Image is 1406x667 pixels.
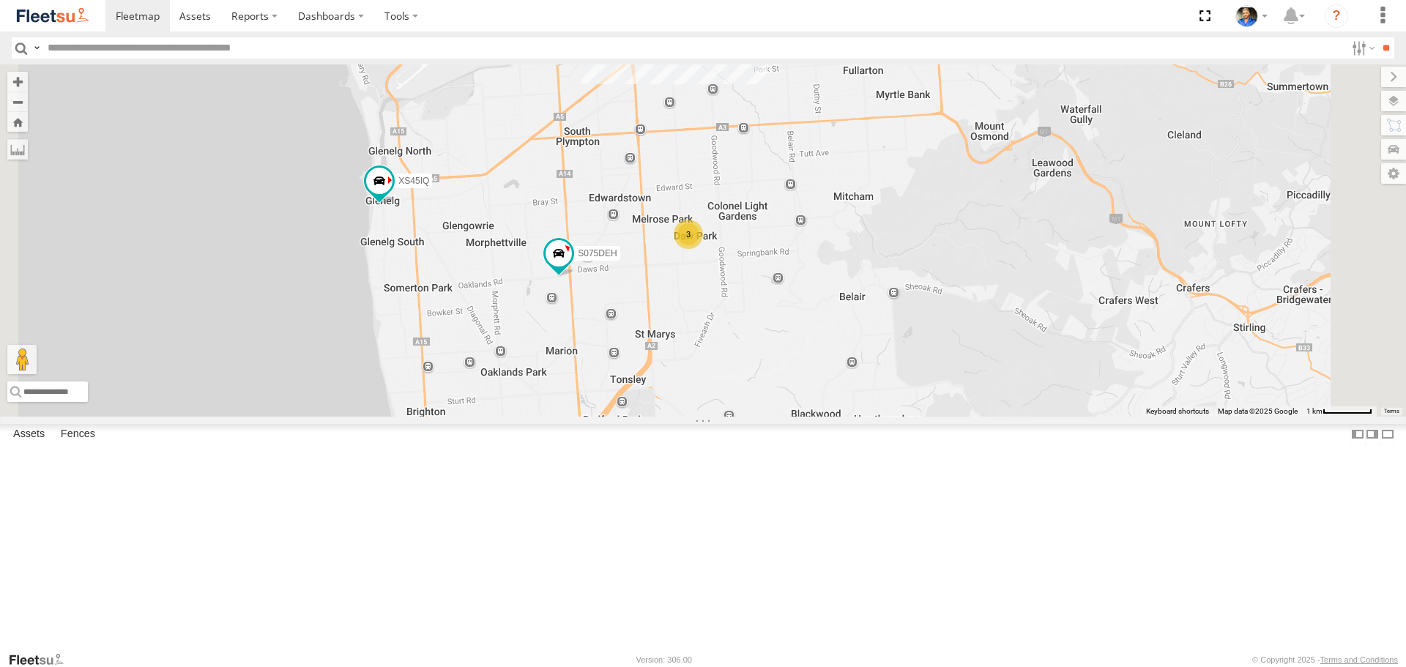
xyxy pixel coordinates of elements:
img: fleetsu-logo-horizontal.svg [15,6,91,26]
button: Zoom Home [7,112,28,132]
label: Measure [7,139,28,160]
label: Hide Summary Table [1380,424,1395,445]
button: Zoom in [7,72,28,92]
a: Terms and Conditions [1320,655,1398,664]
a: Terms (opens in new tab) [1384,408,1399,414]
label: Search Filter Options [1346,37,1377,59]
i: ? [1325,4,1348,28]
label: Search Query [31,37,42,59]
div: © Copyright 2025 - [1252,655,1398,664]
div: Matt Draper [1230,5,1273,27]
button: Map scale: 1 km per 64 pixels [1302,406,1377,417]
label: Dock Summary Table to the Right [1365,424,1380,445]
button: Drag Pegman onto the map to open Street View [7,345,37,374]
button: Zoom out [7,92,28,112]
span: S075DEH [578,248,617,258]
label: Map Settings [1381,163,1406,184]
label: Assets [6,425,52,445]
div: 3 [674,220,703,249]
div: Version: 306.00 [636,655,692,664]
button: Keyboard shortcuts [1146,406,1209,417]
span: XS45IQ [398,176,429,187]
a: Visit our Website [8,652,75,667]
span: 1 km [1306,407,1323,415]
label: Dock Summary Table to the Left [1350,424,1365,445]
label: Fences [53,425,103,445]
span: Map data ©2025 Google [1218,407,1298,415]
